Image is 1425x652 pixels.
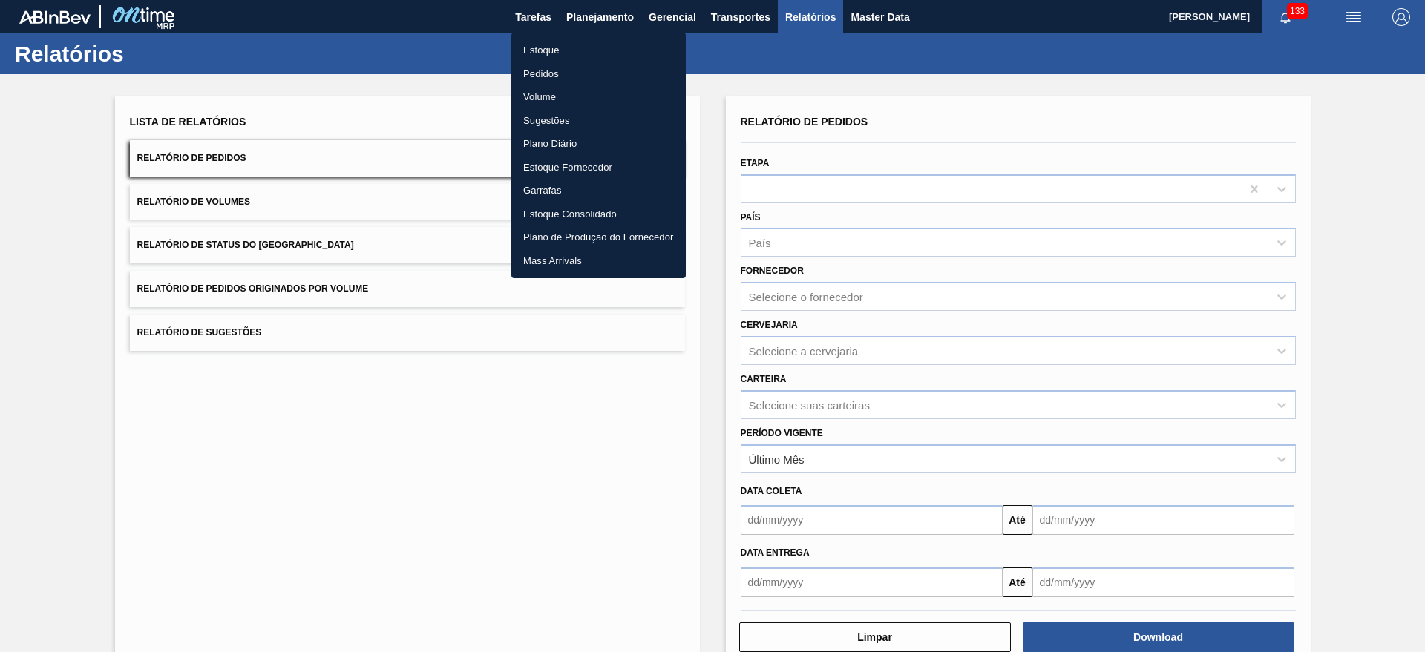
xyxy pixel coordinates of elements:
[511,225,686,249] a: Plano de Produção do Fornecedor
[511,179,686,202] a: Garrafas
[511,39,686,62] a: Estoque
[511,202,686,226] a: Estoque Consolidado
[511,109,686,133] a: Sugestões
[511,156,686,180] a: Estoque Fornecedor
[511,85,686,109] a: Volume
[511,249,686,273] a: Mass Arrivals
[511,132,686,156] a: Plano Diário
[511,62,686,86] a: Pedidos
